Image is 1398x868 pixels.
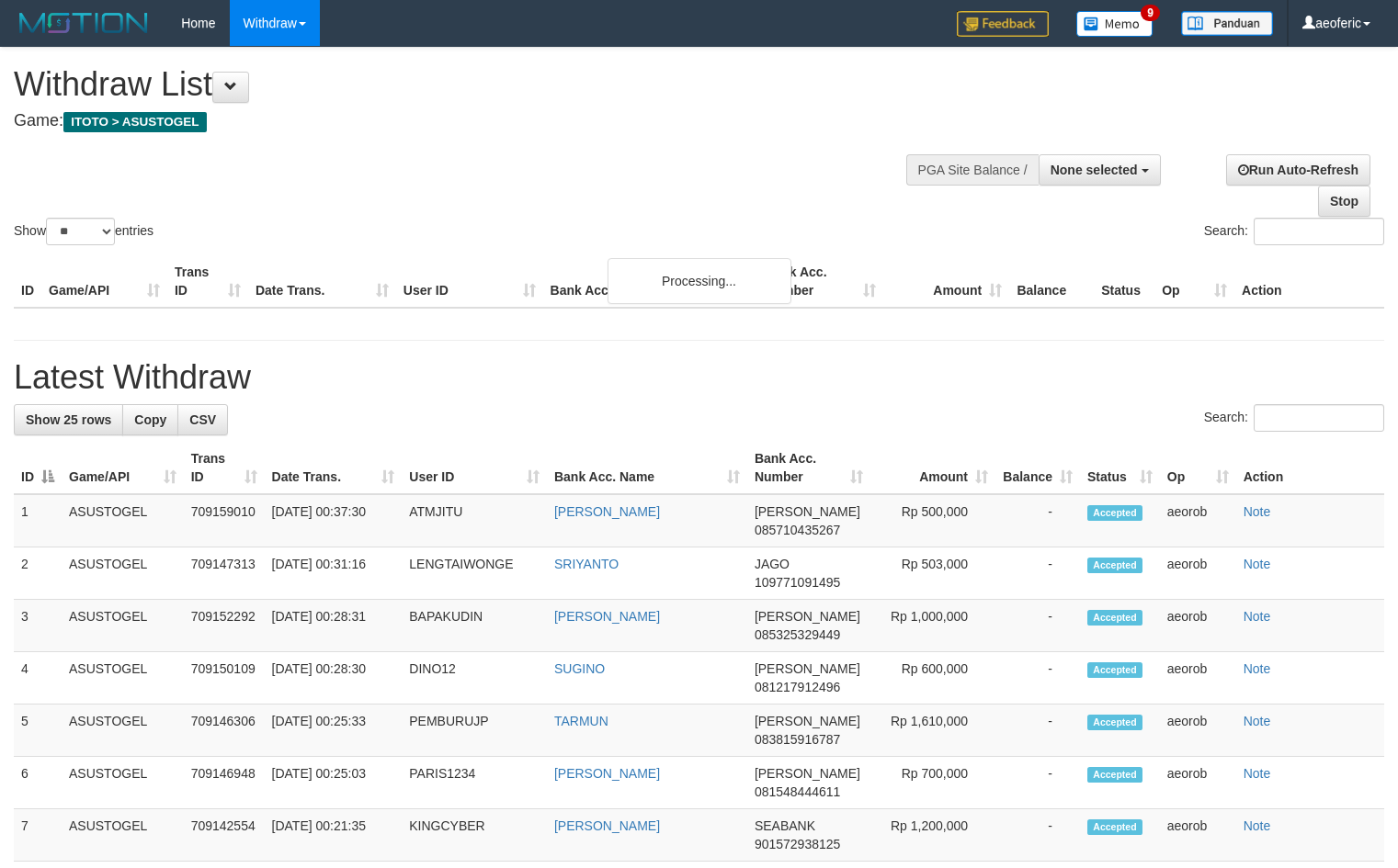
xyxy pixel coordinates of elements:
[1244,818,1271,833] a: Note
[755,766,860,781] span: [PERSON_NAME]
[995,757,1080,809] td: -
[755,523,840,537] span: Copy 085710435267 to clipboard
[547,442,747,494] th: Bank Acc. Name: activate to sort column ascending
[189,412,216,427] span: CSV
[1236,442,1384,494] th: Action
[757,255,883,308] th: Bank Acc. Number
[1051,163,1138,177] span: None selected
[747,442,870,494] th: Bank Acc. Number: activate to sort column ascending
[1080,442,1160,494] th: Status: activate to sort column ascending
[265,547,403,600] td: [DATE] 00:31:16
[62,600,184,652] td: ASUSTOGEL
[134,412,166,427] span: Copy
[62,652,184,705] td: ASUSTOGEL
[1094,255,1154,308] th: Status
[755,837,840,851] span: Copy 901572938125 to clipboard
[402,705,547,757] td: PEMBURUJP
[41,255,167,308] th: Game/API
[184,494,265,547] td: 709159010
[995,600,1080,652] td: -
[184,442,265,494] th: Trans ID: activate to sort column ascending
[1087,819,1142,835] span: Accepted
[62,547,184,600] td: ASUSTOGEL
[543,255,758,308] th: Bank Acc. Name
[26,412,111,427] span: Show 25 rows
[554,504,660,519] a: [PERSON_NAME]
[1160,547,1236,600] td: aeorob
[870,494,995,547] td: Rp 500,000
[402,809,547,862] td: KINGCYBER
[63,112,207,132] span: ITOTO > ASUSTOGEL
[1087,558,1142,573] span: Accepted
[957,11,1049,37] img: Feedback.jpg
[14,494,62,547] td: 1
[14,404,123,435] a: Show 25 rows
[1244,609,1271,624] a: Note
[402,652,547,705] td: DINO12
[1244,557,1271,571] a: Note
[1160,705,1236,757] td: aeorob
[62,705,184,757] td: ASUSTOGEL
[396,255,543,308] th: User ID
[995,494,1080,547] td: -
[1204,404,1384,432] label: Search:
[14,255,41,308] th: ID
[755,714,860,728] span: [PERSON_NAME]
[1254,404,1384,432] input: Search:
[554,557,619,571] a: SRIYANTO
[14,359,1384,396] h1: Latest Withdraw
[184,809,265,862] td: 709142554
[755,609,860,624] span: [PERSON_NAME]
[1254,218,1384,245] input: Search:
[1009,255,1094,308] th: Balance
[755,818,815,833] span: SEABANK
[554,818,660,833] a: [PERSON_NAME]
[1160,757,1236,809] td: aeorob
[995,547,1080,600] td: -
[995,442,1080,494] th: Balance: activate to sort column ascending
[14,112,914,130] h4: Game:
[46,218,115,245] select: Showentries
[1244,766,1271,781] a: Note
[1244,714,1271,728] a: Note
[122,404,178,435] a: Copy
[184,705,265,757] td: 709146306
[265,809,403,862] td: [DATE] 00:21:35
[870,547,995,600] td: Rp 503,000
[870,442,995,494] th: Amount: activate to sort column ascending
[906,154,1039,186] div: PGA Site Balance /
[995,705,1080,757] td: -
[177,404,228,435] a: CSV
[14,547,62,600] td: 2
[14,66,914,103] h1: Withdraw List
[184,757,265,809] td: 709146948
[265,494,403,547] td: [DATE] 00:37:30
[870,600,995,652] td: Rp 1,000,000
[184,600,265,652] td: 709152292
[755,575,840,590] span: Copy 109771091495 to clipboard
[14,600,62,652] td: 3
[1234,255,1384,308] th: Action
[402,547,547,600] td: LENGTAIWONGE
[883,255,1009,308] th: Amount
[265,442,403,494] th: Date Trans.: activate to sort column ascending
[870,652,995,705] td: Rp 600,000
[755,504,860,519] span: [PERSON_NAME]
[265,652,403,705] td: [DATE] 00:28:30
[402,494,547,547] td: ATMJITU
[14,809,62,862] td: 7
[402,757,547,809] td: PARIS1234
[402,442,547,494] th: User ID: activate to sort column ascending
[995,652,1080,705] td: -
[1087,767,1142,783] span: Accepted
[755,732,840,747] span: Copy 083815916787 to clipboard
[1244,504,1271,519] a: Note
[1154,255,1234,308] th: Op
[62,494,184,547] td: ASUSTOGEL
[62,757,184,809] td: ASUSTOGEL
[608,258,791,304] div: Processing...
[554,661,605,676] a: SUGINO
[1087,505,1142,521] span: Accepted
[265,705,403,757] td: [DATE] 00:25:33
[14,218,153,245] label: Show entries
